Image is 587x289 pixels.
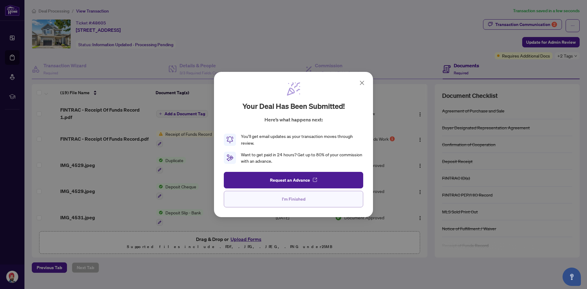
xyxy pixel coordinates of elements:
button: I'm Finished [224,191,363,207]
button: Open asap [563,268,581,286]
div: You’ll get email updates as your transaction moves through review. [241,133,363,146]
span: I'm Finished [282,194,305,204]
h2: Your deal has been submitted! [242,101,345,111]
p: Here’s what happens next: [264,116,323,123]
button: Request an Advance [224,172,363,188]
div: Want to get paid in 24 hours? Get up to 80% of your commission with an advance. [241,151,363,165]
span: Request an Advance [270,175,310,185]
